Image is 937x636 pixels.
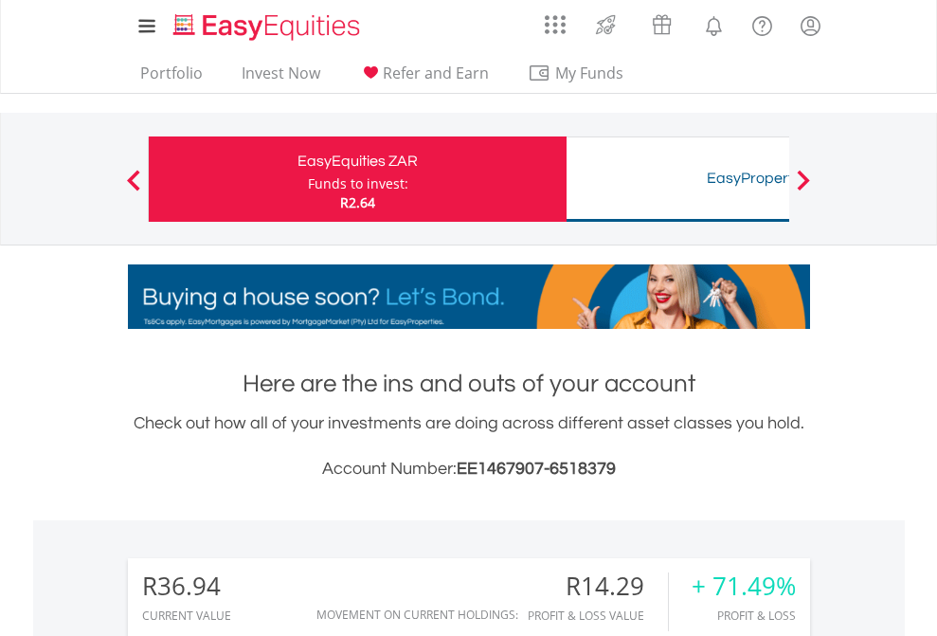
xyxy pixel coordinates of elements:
[528,61,652,85] span: My Funds
[128,367,810,401] h1: Here are the ins and outs of your account
[128,264,810,329] img: EasyMortage Promotion Banner
[340,193,375,211] span: R2.64
[128,456,810,482] h3: Account Number:
[690,5,738,43] a: Notifications
[351,64,496,93] a: Refer and Earn
[308,174,408,193] div: Funds to invest:
[128,410,810,482] div: Check out how all of your investments are doing across different asset classes you hold.
[784,179,822,198] button: Next
[142,609,231,622] div: CURRENT VALUE
[457,460,616,478] span: EE1467907-6518379
[692,609,796,622] div: Profit & Loss
[528,572,668,600] div: R14.29
[142,572,231,600] div: R36.94
[590,9,622,40] img: thrive-v2.svg
[316,609,518,621] div: Movement on Current Holdings:
[532,5,578,35] a: AppsGrid
[160,148,555,174] div: EasyEquities ZAR
[545,14,566,35] img: grid-menu-icon.svg
[528,609,668,622] div: Profit & Loss Value
[115,179,153,198] button: Previous
[786,5,835,46] a: My Profile
[692,572,796,600] div: + 71.49%
[646,9,677,40] img: vouchers-v2.svg
[166,5,368,43] a: Home page
[634,5,690,40] a: Vouchers
[133,64,210,93] a: Portfolio
[383,63,489,83] span: Refer and Earn
[234,64,328,93] a: Invest Now
[170,11,368,43] img: EasyEquities_Logo.png
[738,5,786,43] a: FAQ's and Support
